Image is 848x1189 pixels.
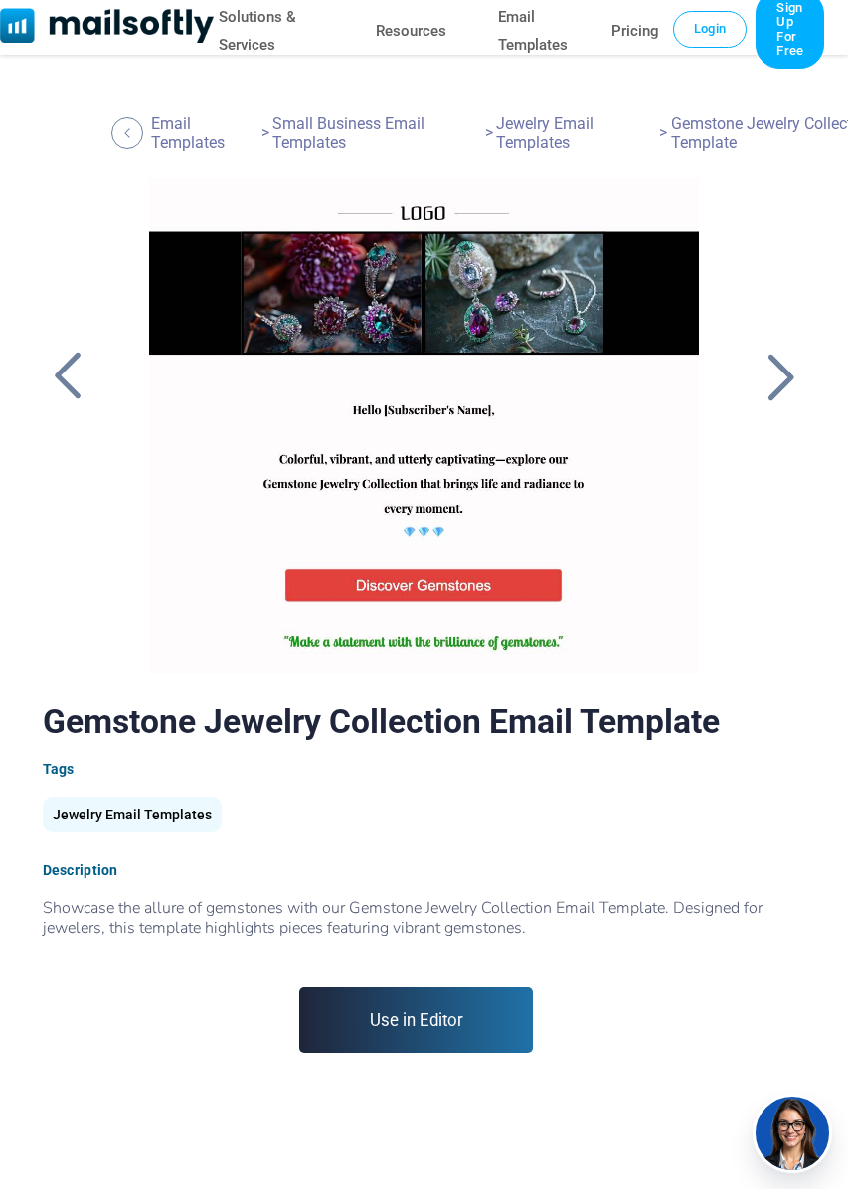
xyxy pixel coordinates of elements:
[151,114,258,152] a: Email Templates
[43,351,92,402] a: Back
[43,814,222,821] a: Jewelry Email Templates
[43,797,222,832] div: Jewelry Email Templates
[496,114,656,152] a: Jewelry Email Templates
[272,114,482,152] a: Small Business Email Templates
[376,17,446,46] a: Resources
[43,862,806,878] div: Description
[43,761,806,777] div: Tags
[673,11,747,47] a: Login
[111,117,148,149] a: Back
[611,17,659,46] a: Pricing
[498,3,582,60] a: Email Templates
[219,3,323,60] a: Solutions & Services
[756,351,805,402] a: Back
[43,702,806,741] h1: Gemstone Jewelry Collection Email Template
[299,987,533,1053] a: Use in Editor
[43,897,806,958] span: Showcase the allure of gemstones with our Gemstone Jewelry Collection Email Template. Designed fo...
[118,178,729,674] a: Gemstone Jewelry Collection Email Template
